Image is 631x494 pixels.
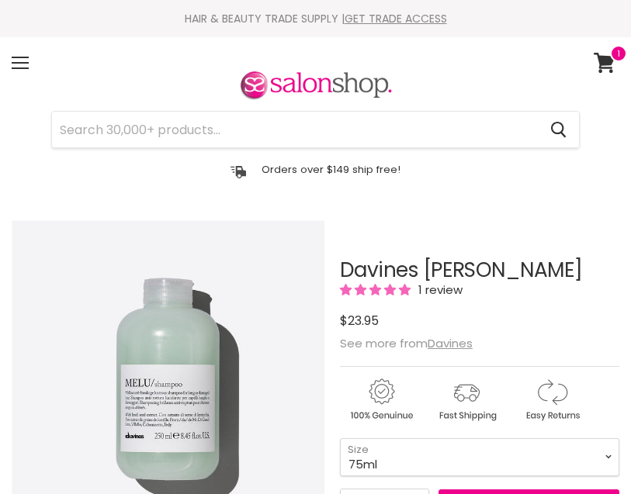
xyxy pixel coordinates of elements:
[51,111,580,148] form: Product
[262,163,400,176] p: Orders over $149 ship free!
[340,312,379,330] span: $23.95
[538,112,579,147] button: Search
[52,112,538,147] input: Search
[340,376,422,423] img: genuine.gif
[345,11,447,26] a: GET TRADE ACCESS
[428,335,473,351] a: Davines
[340,335,473,351] span: See more from
[511,376,593,423] img: returns.gif
[425,376,508,423] img: shipping.gif
[340,259,619,282] h1: Davines [PERSON_NAME]
[414,282,463,298] span: 1 review
[340,282,414,298] span: 5.00 stars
